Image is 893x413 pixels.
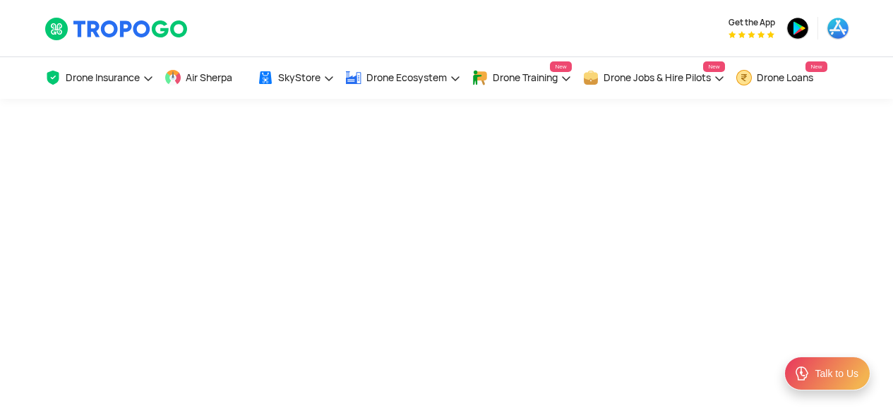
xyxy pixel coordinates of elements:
[757,72,813,83] span: Drone Loans
[257,57,335,99] a: SkyStore
[345,57,461,99] a: Drone Ecosystem
[582,57,725,99] a: Drone Jobs & Hire PilotsNew
[472,57,572,99] a: Drone TrainingNew
[44,17,189,41] img: TropoGo Logo
[44,57,154,99] a: Drone Insurance
[729,17,775,28] span: Get the App
[815,366,858,381] div: Talk to Us
[736,57,827,99] a: Drone LoansNew
[729,31,774,38] img: App Raking
[164,57,246,99] a: Air Sherpa
[66,72,140,83] span: Drone Insurance
[793,365,810,382] img: ic_Support.svg
[493,72,558,83] span: Drone Training
[827,17,849,40] img: appstore
[786,17,809,40] img: playstore
[604,72,711,83] span: Drone Jobs & Hire Pilots
[278,72,320,83] span: SkyStore
[550,61,571,72] span: New
[366,72,447,83] span: Drone Ecosystem
[186,72,232,83] span: Air Sherpa
[805,61,827,72] span: New
[703,61,724,72] span: New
